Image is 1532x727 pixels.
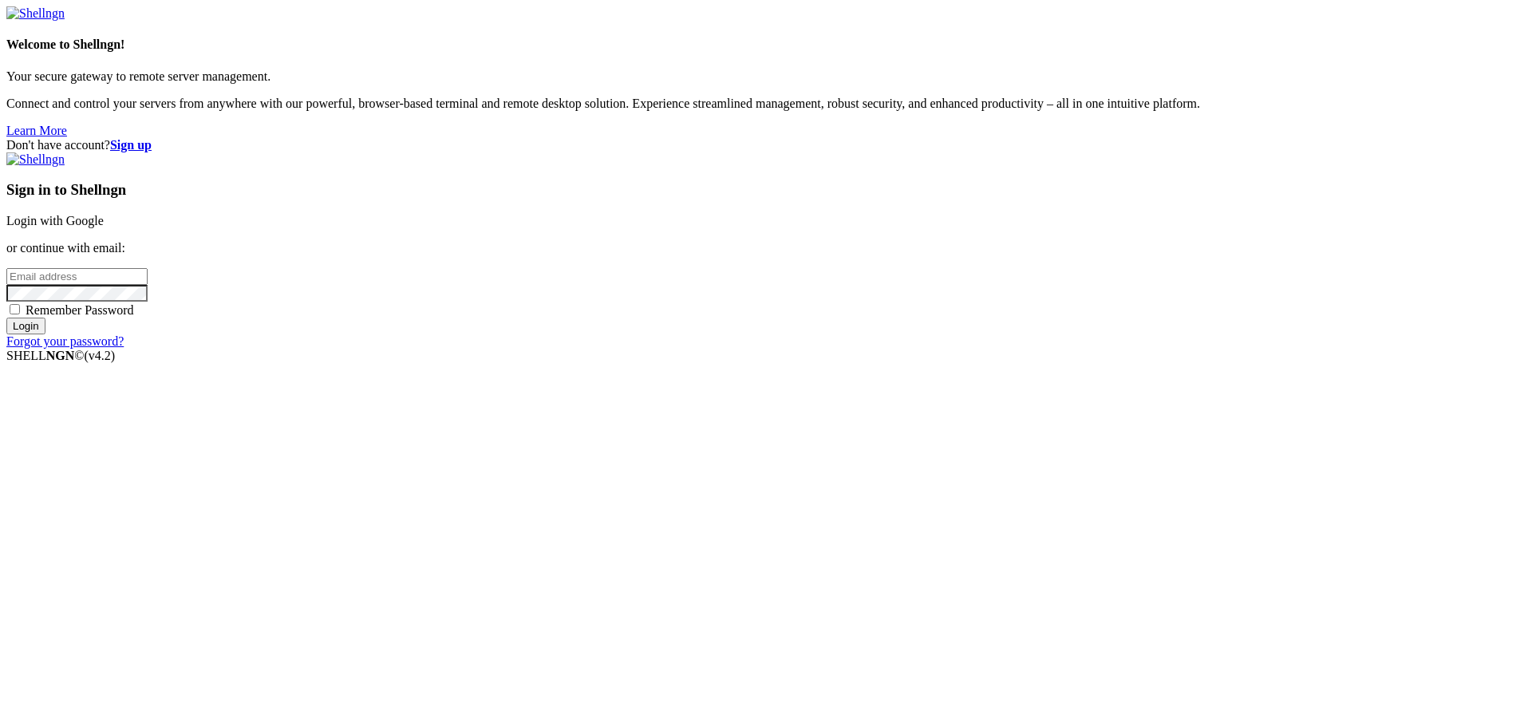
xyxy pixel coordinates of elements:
img: Shellngn [6,152,65,167]
p: or continue with email: [6,241,1526,255]
input: Remember Password [10,304,20,314]
span: 4.2.0 [85,349,116,362]
a: Forgot your password? [6,334,124,348]
p: Your secure gateway to remote server management. [6,69,1526,84]
a: Sign up [110,138,152,152]
img: Shellngn [6,6,65,21]
input: Login [6,318,45,334]
div: Don't have account? [6,138,1526,152]
span: SHELL © [6,349,115,362]
b: NGN [46,349,75,362]
h4: Welcome to Shellngn! [6,38,1526,52]
input: Email address [6,268,148,285]
h3: Sign in to Shellngn [6,181,1526,199]
span: Remember Password [26,303,134,317]
a: Learn More [6,124,67,137]
a: Login with Google [6,214,104,227]
p: Connect and control your servers from anywhere with our powerful, browser-based terminal and remo... [6,97,1526,111]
